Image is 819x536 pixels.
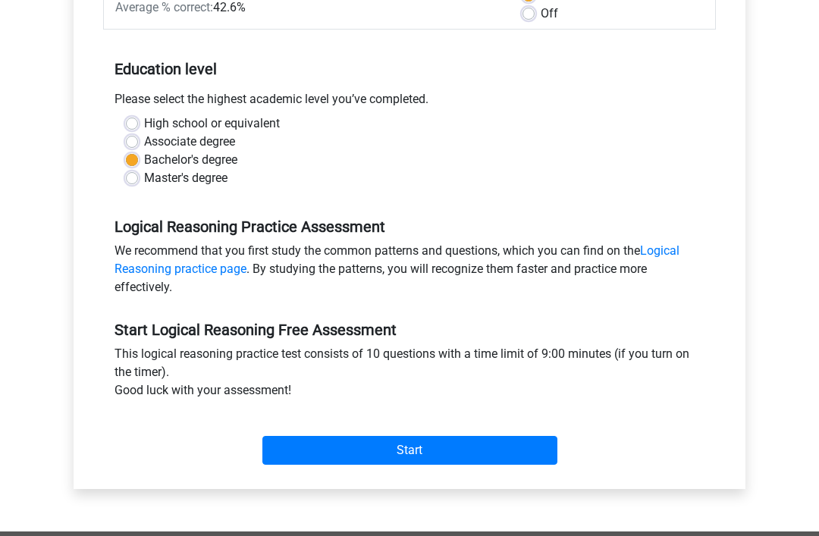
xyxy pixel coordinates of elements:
span: Average % correct: [115,1,213,15]
label: Bachelor's degree [144,152,237,170]
div: Please select the highest academic level you’ve completed. [103,91,716,115]
h5: Start Logical Reasoning Free Assessment [115,321,704,340]
label: Master's degree [144,170,227,188]
label: Off [541,5,558,24]
label: Associate degree [144,133,235,152]
h5: Education level [115,55,704,85]
h5: Logical Reasoning Practice Assessment [115,218,704,237]
div: We recommend that you first study the common patterns and questions, which you can find on the . ... [103,243,716,303]
label: High school or equivalent [144,115,280,133]
div: This logical reasoning practice test consists of 10 questions with a time limit of 9:00 minutes (... [103,346,716,406]
input: Start [262,437,557,465]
